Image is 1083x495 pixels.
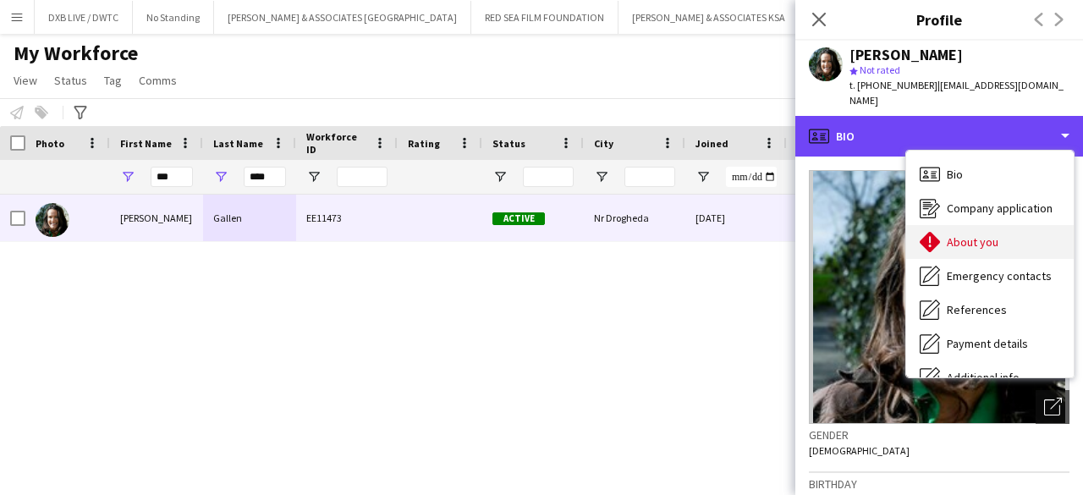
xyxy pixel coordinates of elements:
[695,137,728,150] span: Joined
[849,79,937,91] span: t. [PHONE_NUMBER]
[906,259,1074,293] div: Emergency contacts
[523,167,574,187] input: Status Filter Input
[492,169,508,184] button: Open Filter Menu
[1036,390,1069,424] div: Open photos pop-in
[584,195,685,241] div: Nr Drogheda
[809,427,1069,443] h3: Gender
[726,167,777,187] input: Joined Filter Input
[213,137,263,150] span: Last Name
[947,167,963,182] span: Bio
[906,360,1074,394] div: Additional info
[120,137,172,150] span: First Name
[120,169,135,184] button: Open Filter Menu
[133,1,214,34] button: No Standing
[624,167,675,187] input: City Filter Input
[14,73,37,88] span: View
[594,169,609,184] button: Open Filter Menu
[492,212,545,225] span: Active
[492,137,525,150] span: Status
[695,169,711,184] button: Open Filter Menu
[618,1,800,34] button: [PERSON_NAME] & ASSOCIATES KSA
[104,73,122,88] span: Tag
[7,69,44,91] a: View
[906,191,1074,225] div: Company application
[337,167,388,187] input: Workforce ID Filter Input
[947,336,1028,351] span: Payment details
[296,195,398,241] div: EE11473
[906,157,1074,191] div: Bio
[849,79,1064,107] span: | [EMAIL_ADDRESS][DOMAIN_NAME]
[14,41,138,66] span: My Workforce
[471,1,618,34] button: RED SEA FILM FOUNDATION
[947,370,1020,385] span: Additional info
[306,169,322,184] button: Open Filter Menu
[849,47,963,63] div: [PERSON_NAME]
[151,167,193,187] input: First Name Filter Input
[809,476,1069,492] h3: Birthday
[54,73,87,88] span: Status
[947,302,1007,317] span: References
[47,69,94,91] a: Status
[947,268,1052,283] span: Emergency contacts
[795,8,1083,30] h3: Profile
[809,444,910,457] span: [DEMOGRAPHIC_DATA]
[139,73,177,88] span: Comms
[906,327,1074,360] div: Payment details
[214,1,471,34] button: [PERSON_NAME] & ASSOCIATES [GEOGRAPHIC_DATA]
[947,201,1053,216] span: Company application
[35,1,133,34] button: DXB LIVE / DWTC
[906,293,1074,327] div: References
[809,170,1069,424] img: Crew avatar or photo
[36,203,69,237] img: Audrey Gallen
[860,63,900,76] span: Not rated
[213,169,228,184] button: Open Filter Menu
[408,137,440,150] span: Rating
[685,195,787,241] div: [DATE]
[110,195,203,241] div: [PERSON_NAME]
[947,234,998,250] span: About you
[795,116,1083,157] div: Bio
[594,137,613,150] span: City
[203,195,296,241] div: Gallen
[306,130,367,156] span: Workforce ID
[132,69,184,91] a: Comms
[70,102,91,123] app-action-btn: Advanced filters
[244,167,286,187] input: Last Name Filter Input
[906,225,1074,259] div: About you
[36,137,64,150] span: Photo
[97,69,129,91] a: Tag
